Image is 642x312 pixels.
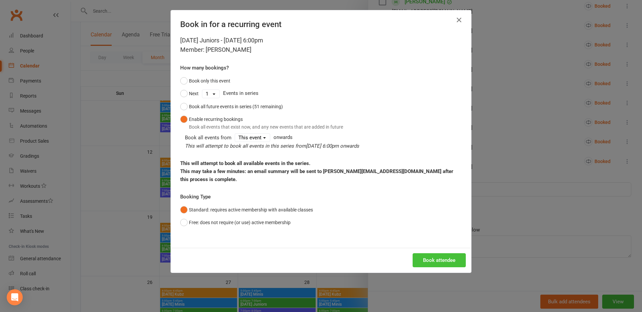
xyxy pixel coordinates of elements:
[189,103,283,110] div: Book all future events in series (51 remaining)
[180,216,291,229] button: Free: does not require (or use) active membership
[7,289,23,305] div: Open Intercom Messenger
[180,100,283,113] button: Book all future events in series (51 remaining)
[180,193,211,201] label: Booking Type
[180,113,343,133] button: Enable recurring bookingsBook all events that exist now, and any new events that are added in future
[180,87,462,100] div: Events in series
[180,36,462,54] div: [DATE] Juniors - [DATE] 6:00pm Member: [PERSON_NAME]
[189,123,343,131] div: Book all events that exist now, and any new events that are added in future
[185,133,462,150] div: onwards
[185,142,462,150] div: This will attempt to book all events in this series from onwards
[413,253,466,267] button: Book attendee
[180,87,199,100] button: Next
[180,160,310,166] strong: This will attempt to book all available events in the series.
[180,168,453,182] strong: This may take a few minutes: an email summary will be sent to [PERSON_NAME][EMAIL_ADDRESS][DOMAIN...
[180,20,462,29] h4: Book in for a recurring event
[306,143,339,149] span: [DATE] 6:00pm
[454,15,464,25] button: Close
[185,134,231,142] div: Book all events from
[180,203,313,216] button: Standard: requires active membership with available classes
[180,64,229,72] label: How many bookings?
[180,74,230,87] button: Book only this event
